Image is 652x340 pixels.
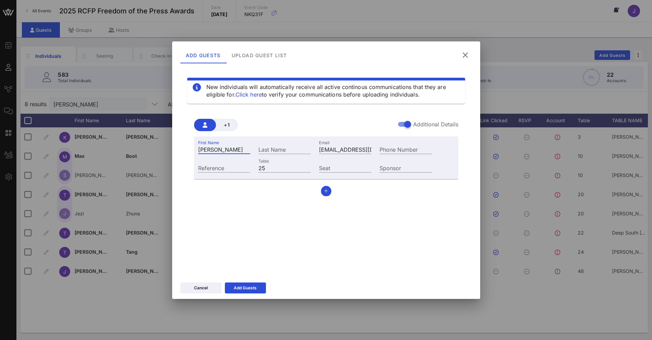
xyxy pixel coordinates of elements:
[180,282,221,293] button: Cancel
[206,83,460,98] div: New individuals will automatically receive all active continous communications that they are elig...
[226,47,292,63] div: Upload Guest List
[413,121,458,128] label: Additional Details
[225,282,266,293] button: Add Guests
[194,285,208,291] div: Cancel
[235,91,262,98] a: Click here
[198,140,219,145] label: First Name
[258,159,269,164] label: Table
[216,119,238,131] button: +1
[198,145,251,154] input: First Name
[234,285,257,291] div: Add Guests
[180,47,226,63] div: Add Guests
[319,140,330,145] label: Email
[221,122,232,128] span: +1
